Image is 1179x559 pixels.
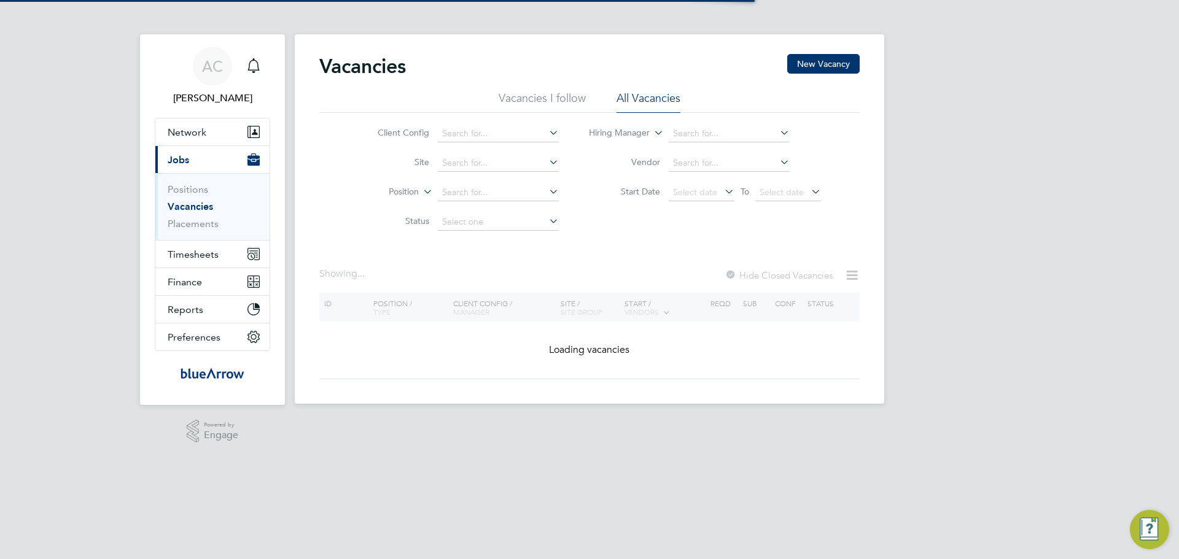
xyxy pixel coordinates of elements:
[155,323,270,350] button: Preferences
[168,154,189,166] span: Jobs
[589,156,660,168] label: Vendor
[155,91,270,106] span: Ashley Cooper
[673,187,717,198] span: Select date
[589,186,660,197] label: Start Date
[168,331,220,343] span: Preferences
[168,126,206,138] span: Network
[348,186,419,198] label: Position
[155,363,270,383] a: Go to home page
[359,215,429,226] label: Status
[499,91,586,113] li: Vacancies I follow
[155,241,270,268] button: Timesheets
[438,214,559,231] input: Select one
[155,268,270,295] button: Finance
[168,276,202,288] span: Finance
[140,34,285,405] nav: Main navigation
[204,420,238,430] span: Powered by
[202,58,223,74] span: AC
[155,296,270,323] button: Reports
[155,118,270,145] button: Network
[168,201,213,212] a: Vacancies
[168,218,219,229] a: Placements
[168,183,208,195] a: Positions
[168,249,219,260] span: Timesheets
[438,184,559,201] input: Search for...
[359,127,429,138] label: Client Config
[669,125,790,142] input: Search for...
[359,156,429,168] label: Site
[357,268,365,280] span: ...
[155,146,270,173] button: Jobs
[181,363,244,383] img: bluearrow-logo-retina.png
[319,54,406,79] h2: Vacancies
[617,91,680,113] li: All Vacancies
[737,183,753,199] span: To
[669,155,790,172] input: Search for...
[204,430,238,441] span: Engage
[187,420,239,443] a: Powered byEngage
[168,304,203,315] span: Reports
[1130,510,1169,549] button: Engage Resource Center
[438,125,559,142] input: Search for...
[438,155,559,172] input: Search for...
[319,268,367,280] div: Showing
[725,269,833,281] label: Hide Closed Vacancies
[787,54,860,74] button: New Vacancy
[579,127,650,139] label: Hiring Manager
[155,173,270,240] div: Jobs
[760,187,804,198] span: Select date
[155,47,270,106] a: AC[PERSON_NAME]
